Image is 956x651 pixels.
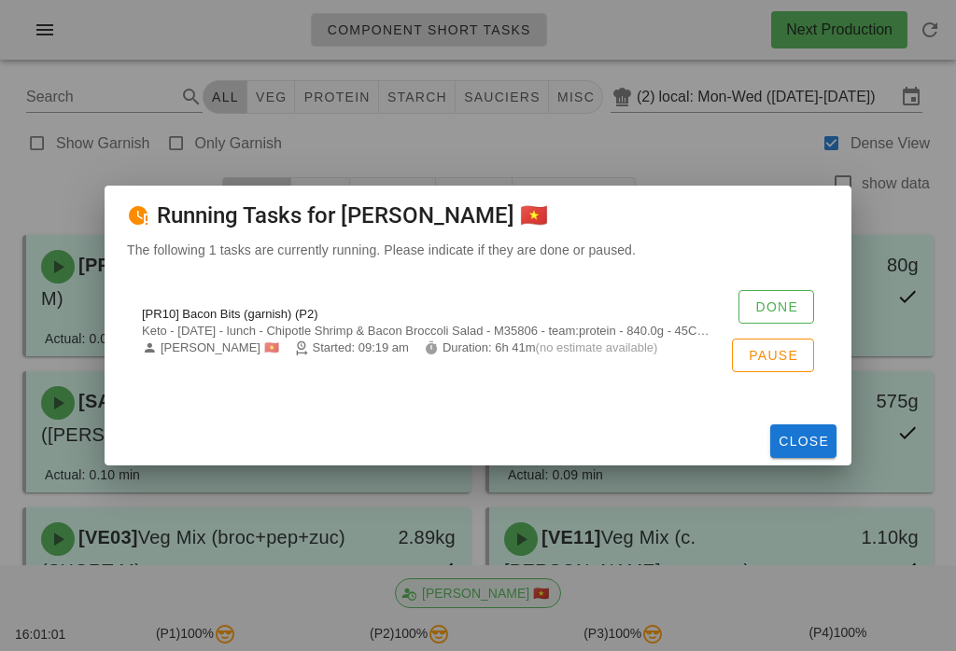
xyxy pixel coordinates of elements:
span: Pause [748,348,798,363]
span: (no estimate available) [536,340,658,354]
span: Done [754,299,798,314]
span: [PERSON_NAME] 🇻🇳 [142,340,279,356]
div: Keto - [DATE] - lunch - Chipotle Shrimp & Bacon Broccoli Salad - M35806 - team:protein - 840.0g -... [142,324,710,339]
span: Close [778,434,829,449]
button: Done [738,290,814,324]
button: Close [770,424,836,458]
span: Duration: 6h 41m [443,340,658,354]
span: Started: 09:19 am [294,340,409,356]
p: The following 1 tasks are currently running. Please indicate if they are done or paused. [127,240,829,260]
div: Running Tasks for [PERSON_NAME] 🇻🇳 [105,186,851,240]
div: [PR10] Bacon Bits (garnish) (P2) [142,307,710,322]
button: Pause [732,339,814,372]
